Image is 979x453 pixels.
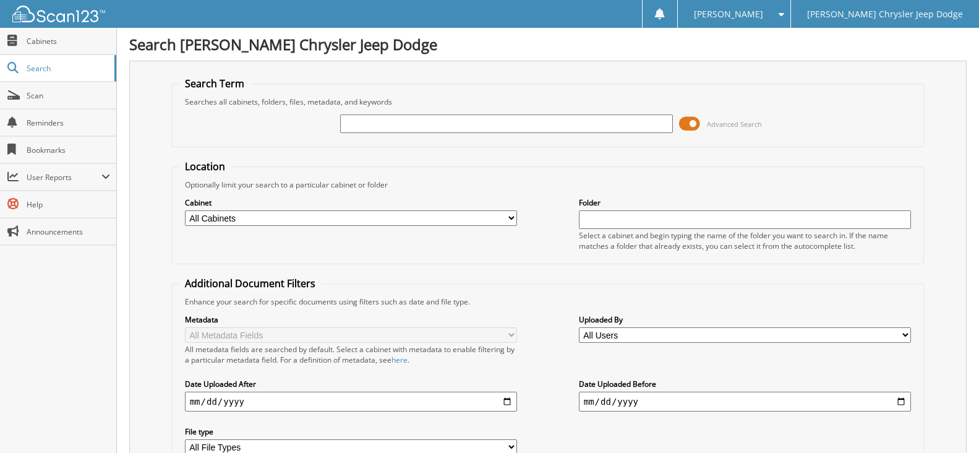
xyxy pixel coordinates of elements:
[185,379,518,389] label: Date Uploaded After
[185,344,518,365] div: All metadata fields are searched by default. Select a cabinet with metadata to enable filtering b...
[179,296,918,307] div: Enhance your search for specific documents using filters such as date and file type.
[179,179,918,190] div: Optionally limit your search to a particular cabinet or folder
[27,36,110,46] span: Cabinets
[185,197,518,208] label: Cabinet
[12,6,105,22] img: scan123-logo-white.svg
[179,277,322,290] legend: Additional Document Filters
[27,118,110,128] span: Reminders
[185,426,518,437] label: File type
[579,314,912,325] label: Uploaded By
[579,230,912,251] div: Select a cabinet and begin typing the name of the folder you want to search in. If the name match...
[27,90,110,101] span: Scan
[185,392,518,412] input: start
[579,379,912,389] label: Date Uploaded Before
[179,97,918,107] div: Searches all cabinets, folders, files, metadata, and keywords
[917,394,979,453] iframe: Chat Widget
[27,199,110,210] span: Help
[179,77,250,90] legend: Search Term
[27,145,110,155] span: Bookmarks
[27,226,110,237] span: Announcements
[27,63,108,74] span: Search
[579,197,912,208] label: Folder
[185,314,518,325] label: Metadata
[391,355,408,365] a: here
[707,119,762,129] span: Advanced Search
[579,392,912,412] input: end
[694,11,763,18] span: [PERSON_NAME]
[27,172,101,183] span: User Reports
[179,160,231,173] legend: Location
[129,34,967,54] h1: Search [PERSON_NAME] Chrysler Jeep Dodge
[807,11,963,18] span: [PERSON_NAME] Chrysler Jeep Dodge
